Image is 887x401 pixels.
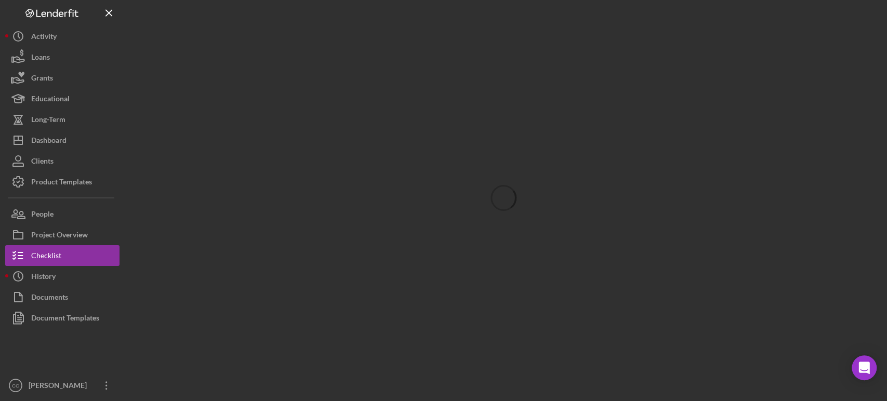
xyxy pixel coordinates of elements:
[31,88,70,112] div: Educational
[12,383,19,389] text: CC
[31,204,54,227] div: People
[5,224,120,245] button: Project Overview
[5,245,120,266] button: Checklist
[5,130,120,151] button: Dashboard
[31,266,56,289] div: History
[31,151,54,174] div: Clients
[31,130,67,153] div: Dashboard
[31,68,53,91] div: Grants
[31,26,57,49] div: Activity
[5,68,120,88] button: Grants
[31,245,61,269] div: Checklist
[852,355,877,380] div: Open Intercom Messenger
[5,266,120,287] button: History
[31,224,88,248] div: Project Overview
[5,375,120,396] button: CC[PERSON_NAME]
[5,308,120,328] button: Document Templates
[31,171,92,195] div: Product Templates
[5,151,120,171] button: Clients
[5,287,120,308] button: Documents
[31,47,50,70] div: Loans
[31,308,99,331] div: Document Templates
[5,109,120,130] button: Long-Term
[26,375,94,398] div: [PERSON_NAME]
[5,26,120,47] button: Activity
[5,204,120,224] button: People
[5,47,120,68] button: Loans
[31,287,68,310] div: Documents
[5,171,120,192] button: Product Templates
[5,88,120,109] button: Educational
[31,109,65,132] div: Long-Term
